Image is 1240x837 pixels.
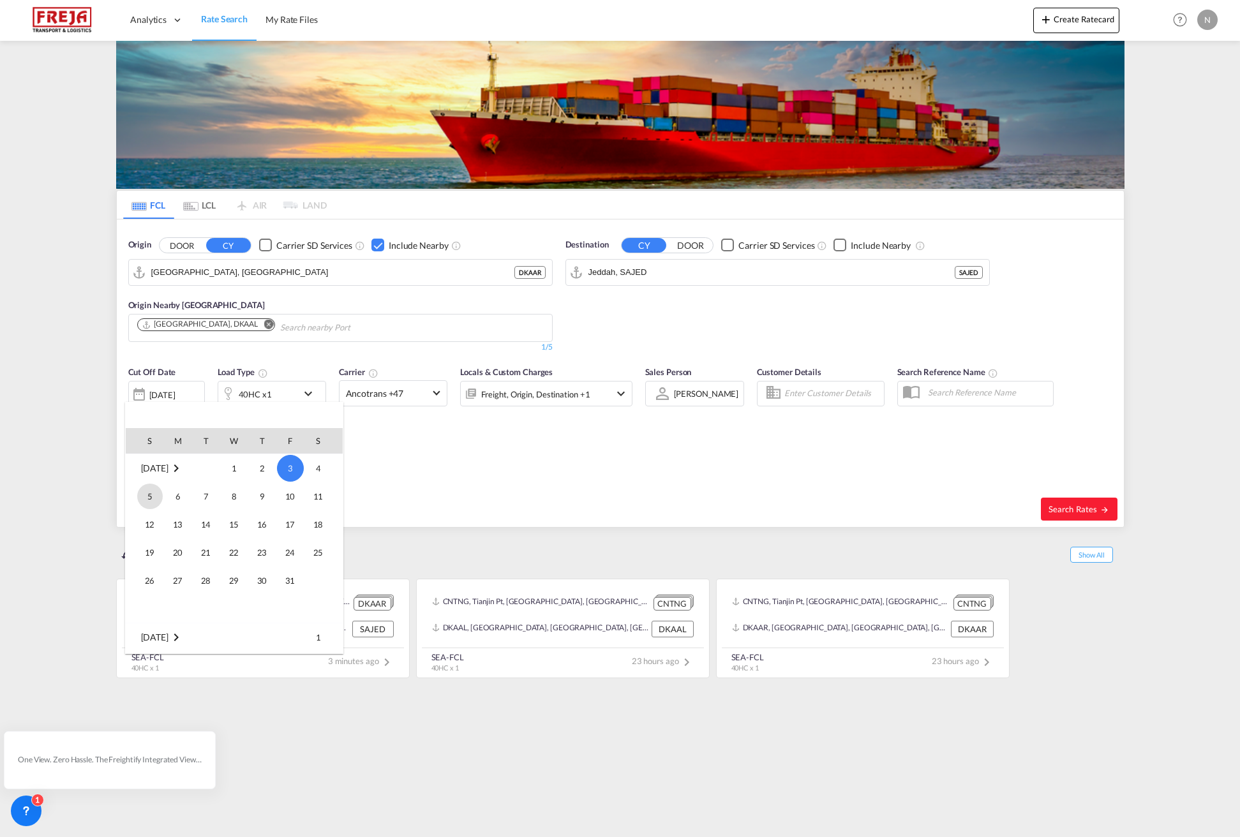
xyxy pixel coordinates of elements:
span: 21 [193,540,219,565]
span: 15 [221,512,247,537]
span: 24 [278,540,303,565]
span: 1 [221,456,247,481]
span: [DATE] [141,463,168,474]
md-calendar: Calendar [126,428,343,653]
td: Wednesday October 15 2025 [220,510,248,538]
span: 2 [250,456,275,481]
td: Thursday October 16 2025 [248,510,276,538]
tr: Week 2 [126,482,343,510]
th: M [164,428,192,454]
td: Friday October 24 2025 [276,538,304,567]
span: 23 [250,540,275,565]
tr: Week 1 [126,454,343,483]
span: 20 [165,540,191,565]
td: Friday October 10 2025 [276,482,304,510]
th: T [192,428,220,454]
span: 7 [193,484,219,509]
span: 3 [277,455,304,482]
span: 31 [278,568,303,593]
td: Saturday November 1 2025 [304,623,343,652]
span: 29 [221,568,247,593]
td: Saturday October 11 2025 [304,482,343,510]
td: Thursday October 2 2025 [248,454,276,483]
tr: Week 4 [126,538,343,567]
span: 1 [306,625,331,650]
span: 5 [137,484,163,509]
td: Sunday October 19 2025 [126,538,164,567]
th: S [304,428,343,454]
td: Tuesday October 14 2025 [192,510,220,538]
td: Wednesday October 1 2025 [220,454,248,483]
tr: Week 1 [126,623,343,652]
td: Friday October 3 2025 [276,454,304,483]
td: Saturday October 4 2025 [304,454,343,483]
span: 6 [165,484,191,509]
span: 8 [221,484,247,509]
th: S [126,428,164,454]
td: Thursday October 9 2025 [248,482,276,510]
td: Sunday October 26 2025 [126,567,164,595]
span: 18 [306,512,331,537]
td: Tuesday October 21 2025 [192,538,220,567]
span: 11 [306,484,331,509]
tr: Week 3 [126,510,343,538]
span: 10 [278,484,303,509]
td: Friday October 31 2025 [276,567,304,595]
td: October 2025 [126,454,220,483]
td: Tuesday October 28 2025 [192,567,220,595]
span: [DATE] [141,632,168,643]
td: Sunday October 5 2025 [126,482,164,510]
td: Sunday October 12 2025 [126,510,164,538]
span: 16 [250,512,275,537]
span: 30 [250,568,275,593]
span: 27 [165,568,191,593]
td: Monday October 6 2025 [164,482,192,510]
span: 22 [221,540,247,565]
span: 17 [278,512,303,537]
span: 25 [306,540,331,565]
th: F [276,428,304,454]
span: 19 [137,540,163,565]
td: Thursday October 30 2025 [248,567,276,595]
tr: Week 5 [126,567,343,595]
td: Wednesday October 8 2025 [220,482,248,510]
span: 26 [137,568,163,593]
td: Wednesday October 22 2025 [220,538,248,567]
tr: Week undefined [126,595,343,623]
span: 14 [193,512,219,537]
span: 13 [165,512,191,537]
td: Tuesday October 7 2025 [192,482,220,510]
span: 9 [250,484,275,509]
th: W [220,428,248,454]
span: 28 [193,568,219,593]
span: 4 [306,456,331,481]
td: Thursday October 23 2025 [248,538,276,567]
td: Wednesday October 29 2025 [220,567,248,595]
td: Monday October 20 2025 [164,538,192,567]
td: Friday October 17 2025 [276,510,304,538]
th: T [248,428,276,454]
span: 12 [137,512,163,537]
td: Saturday October 18 2025 [304,510,343,538]
td: November 2025 [126,623,220,652]
td: Monday October 13 2025 [164,510,192,538]
td: Monday October 27 2025 [164,567,192,595]
td: Saturday October 25 2025 [304,538,343,567]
